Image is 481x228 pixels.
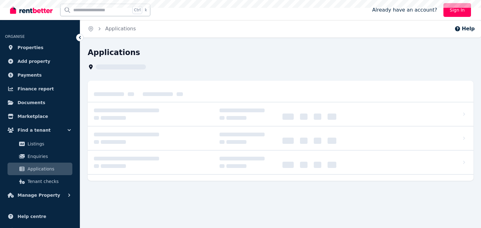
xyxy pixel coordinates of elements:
span: Find a tenant [18,126,51,134]
nav: Breadcrumb [80,20,143,38]
span: Ctrl [132,6,142,14]
span: k [145,8,147,13]
span: ORGANISE [5,34,25,39]
span: Marketplace [18,113,48,120]
span: Properties [18,44,44,51]
a: Applications [8,163,72,175]
a: Add property [5,55,75,68]
button: Manage Property [5,189,75,201]
button: Help [454,25,475,33]
button: Find a tenant [5,124,75,136]
span: Finance report [18,85,54,93]
a: Applications [105,26,136,32]
a: Enquiries [8,150,72,163]
span: Help centre [18,213,46,220]
a: Properties [5,41,75,54]
span: Already have an account? [372,6,437,14]
img: RentBetter [10,5,53,15]
span: Applications [28,165,70,173]
span: Add property [18,58,50,65]
h1: Applications [88,48,140,58]
span: Enquiries [28,153,70,160]
a: Tenant checks [8,175,72,188]
span: Documents [18,99,45,106]
span: Manage Property [18,191,60,199]
a: Help centre [5,210,75,223]
a: Payments [5,69,75,81]
a: Listings [8,138,72,150]
a: Documents [5,96,75,109]
span: Payments [18,71,42,79]
a: Finance report [5,83,75,95]
a: Sign In [443,3,471,17]
span: Tenant checks [28,178,70,185]
span: Listings [28,140,70,148]
a: Marketplace [5,110,75,123]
